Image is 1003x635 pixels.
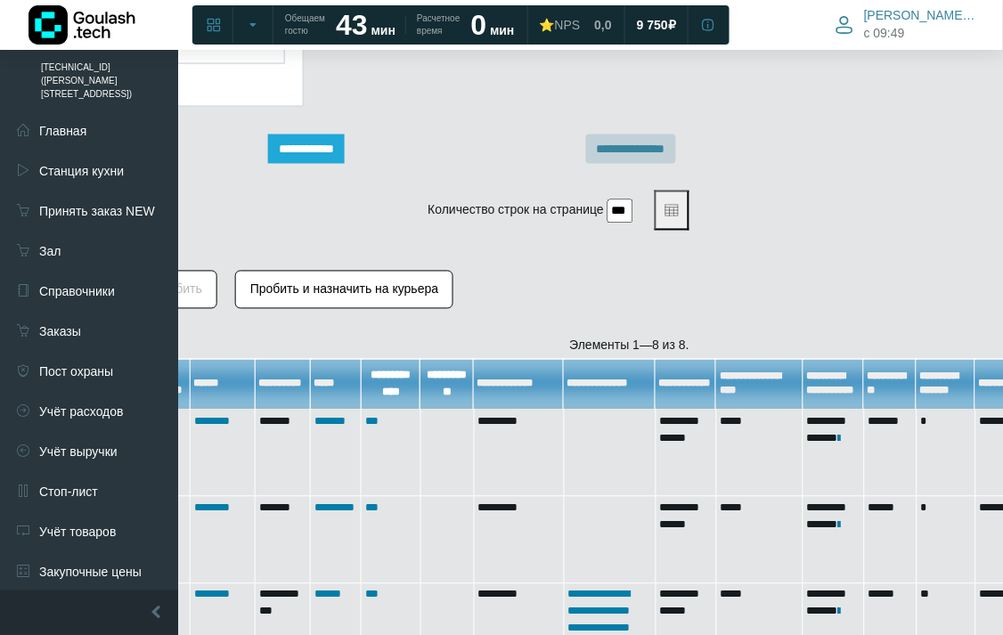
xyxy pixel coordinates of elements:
span: c 09:49 [864,24,905,43]
img: Логотип компании Goulash.tech [29,5,135,45]
span: [PERSON_NAME] Валерия [864,7,978,23]
label: Количество строк на странице [428,201,605,220]
span: Обещаем гостю [285,12,325,37]
button: Пробить и назначить на курьера [235,271,453,309]
strong: 43 [336,9,368,41]
span: мин [490,23,514,37]
a: 9 750 ₽ [626,9,687,41]
strong: 0 [471,9,487,41]
button: [PERSON_NAME] Валерия c 09:49 [825,4,989,45]
span: ₽ [668,17,676,33]
a: ⭐NPS 0,0 [529,9,623,41]
span: мин [371,23,395,37]
div: ⭐ [540,17,581,33]
span: Расчетное время [417,12,460,37]
span: 9 750 [637,17,668,33]
span: 0,0 [594,17,611,33]
span: NPS [555,18,581,32]
a: Обещаем гостю 43 мин Расчетное время 0 мин [274,9,526,41]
